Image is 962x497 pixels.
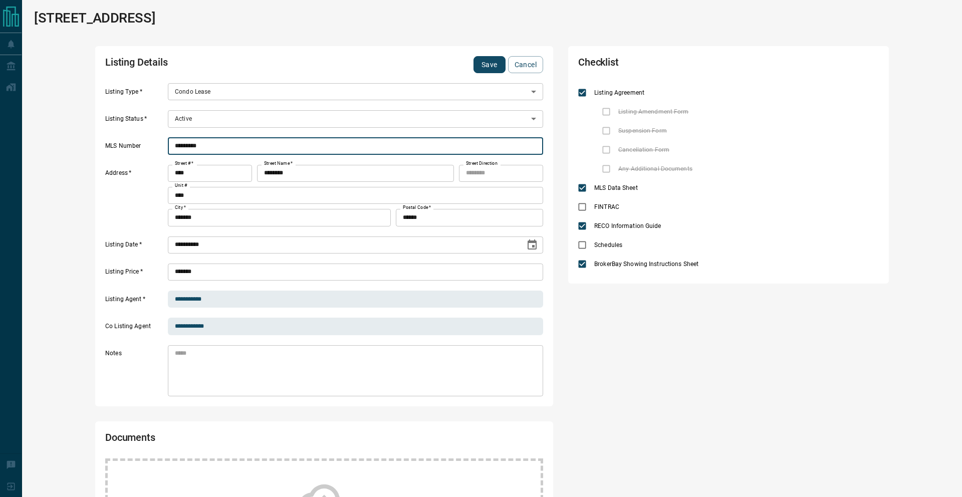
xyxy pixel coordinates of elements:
[508,56,543,73] button: Cancel
[616,164,695,173] span: Any Additional Documents
[592,202,622,211] span: FINTRAC
[592,88,647,97] span: Listing Agreement
[105,431,368,448] h2: Documents
[105,349,165,396] label: Notes
[168,110,543,127] div: Active
[616,107,691,116] span: Listing Amendment Form
[175,204,186,211] label: City
[175,182,187,189] label: Unit #
[105,142,165,155] label: MLS Number
[105,56,368,73] h2: Listing Details
[105,115,165,128] label: Listing Status
[592,183,640,192] span: MLS Data Sheet
[616,126,669,135] span: Suspension Form
[105,322,165,335] label: Co Listing Agent
[105,169,165,226] label: Address
[105,240,165,254] label: Listing Date
[522,235,542,255] button: Choose date, selected date is Aug 12, 2025
[578,56,759,73] h2: Checklist
[105,268,165,281] label: Listing Price
[592,221,663,230] span: RECO Information Guide
[466,160,498,167] label: Street Direction
[105,295,165,308] label: Listing Agent
[592,240,625,250] span: Schedules
[105,88,165,101] label: Listing Type
[592,260,701,269] span: BrokerBay Showing Instructions Sheet
[34,10,155,26] h1: [STREET_ADDRESS]
[175,160,193,167] label: Street #
[168,83,543,100] div: Condo Lease
[616,145,672,154] span: Cancellation Form
[403,204,431,211] label: Postal Code
[264,160,293,167] label: Street Name
[473,56,506,73] button: Save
